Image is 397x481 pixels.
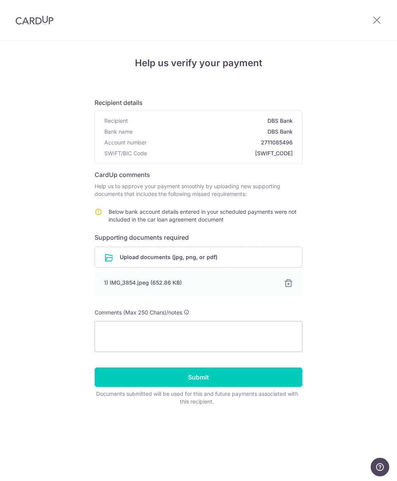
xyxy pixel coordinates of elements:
[95,170,302,179] h6: CardUp comments
[104,279,274,287] div: 1) IMG_3854.jpeg (652.86 KB)
[95,309,182,316] span: Comments (Max 250 Chars)/notes
[136,128,293,136] span: DBS Bank
[104,117,128,125] span: Recipient
[131,117,293,125] span: DBS Bank
[104,139,147,146] span: Account number
[95,390,299,405] div: Documents submitted will be used for this and future payments associated with this recipient.
[150,149,293,157] span: [SWIFT_CODE]
[16,15,54,25] img: CardUp
[95,56,302,70] h4: Help us verify your payment
[104,128,133,136] span: Bank name
[150,139,293,146] span: 2711085496
[109,208,297,223] span: Below bank account details entered in your scheduled payments were not included in the car loan a...
[95,182,302,198] p: Help us to approve your payment smoothly by uploading new supporting documents that includes the ...
[104,149,147,157] span: SWIFT/BIC Code
[95,247,302,268] div: Upload documents (jpg, png, or pdf)
[95,98,302,107] h6: Recipient details
[95,233,302,242] h6: Supporting documents required
[371,458,389,477] iframe: Opens a widget where you can find more information
[95,368,302,387] input: Submit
